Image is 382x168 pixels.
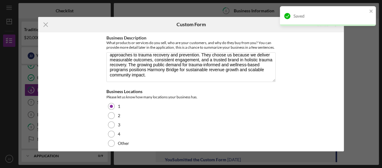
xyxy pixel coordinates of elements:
div: Please let us know how many locations your business has. [106,94,276,100]
label: 4 [118,132,120,137]
button: close [369,9,373,14]
label: Business Description [106,35,146,40]
label: 1 [118,104,120,109]
div: Saved [293,14,367,18]
label: 3 [118,122,120,127]
div: What products or services do you sell, who are your customers, and why do they buy from you? You ... [106,40,276,50]
h6: Custom Form [177,22,206,27]
label: 2 [118,113,120,118]
div: Business Locations [106,89,276,94]
textarea: Shades Oasis provides trauma-informed wellness and educational services that promote holistic hea... [106,52,276,82]
label: Other [118,141,129,146]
